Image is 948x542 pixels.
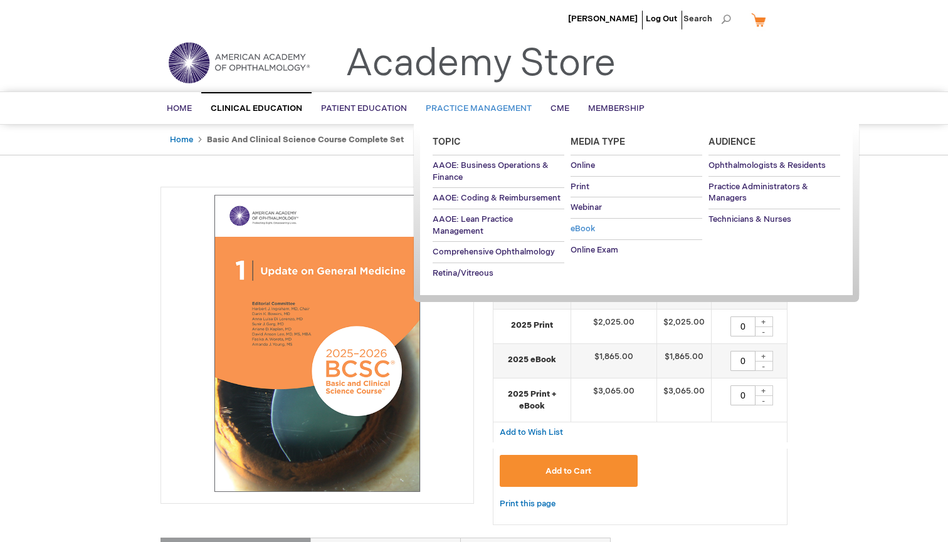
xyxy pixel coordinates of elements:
img: Basic and Clinical Science Course Complete Set [167,194,467,493]
div: - [754,326,773,336]
span: Practice Management [426,103,532,113]
span: Online [571,160,595,170]
div: + [754,351,773,362]
a: Log Out [646,14,677,24]
input: Qty [730,385,756,405]
span: Topic [433,137,461,147]
td: $2,025.00 [656,310,711,344]
span: Clinical Education [211,103,302,113]
a: Print this page [500,496,556,512]
td: $1,865.00 [571,344,657,378]
a: Home [170,135,193,145]
span: Comprehensive Ophthalmology [433,247,555,257]
span: Home [167,103,192,113]
span: Print [571,182,589,192]
td: $1,865.00 [656,344,711,378]
button: Add to Cart [500,455,638,487]
a: [PERSON_NAME] [568,14,638,24]
span: Media Type [571,137,625,147]
strong: 2025 eBook [500,354,564,366]
a: Add to Wish List [500,427,563,437]
span: CME [550,103,569,113]
div: - [754,361,773,371]
span: eBook [571,224,595,234]
span: Add to Wish List [500,427,563,437]
span: Search [683,6,731,31]
span: Retina/Vitreous [433,268,493,278]
div: + [754,385,773,396]
span: Membership [588,103,645,113]
span: Ophthalmologists & Residents [708,160,826,170]
strong: 2025 Print [500,320,564,331]
span: AAOE: Lean Practice Management [433,214,513,236]
span: Audience [708,137,756,147]
strong: 2025 Print + eBook [500,388,564,412]
td: $2,025.00 [571,310,657,344]
span: Technicians & Nurses [708,214,791,224]
strong: Basic and Clinical Science Course Complete Set [207,135,404,145]
span: Add to Cart [545,466,591,476]
span: Online Exam [571,245,618,255]
input: Qty [730,316,756,336]
span: AAOE: Coding & Reimbursement [433,193,561,203]
span: Practice Administrators & Managers [708,182,808,204]
div: - [754,395,773,405]
span: AAOE: Business Operations & Finance [433,160,549,182]
input: Qty [730,351,756,371]
div: + [754,316,773,327]
td: $3,065.00 [656,378,711,422]
td: $3,065.00 [571,378,657,422]
span: Patient Education [321,103,407,113]
span: Webinar [571,202,602,212]
a: Academy Store [345,41,616,86]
